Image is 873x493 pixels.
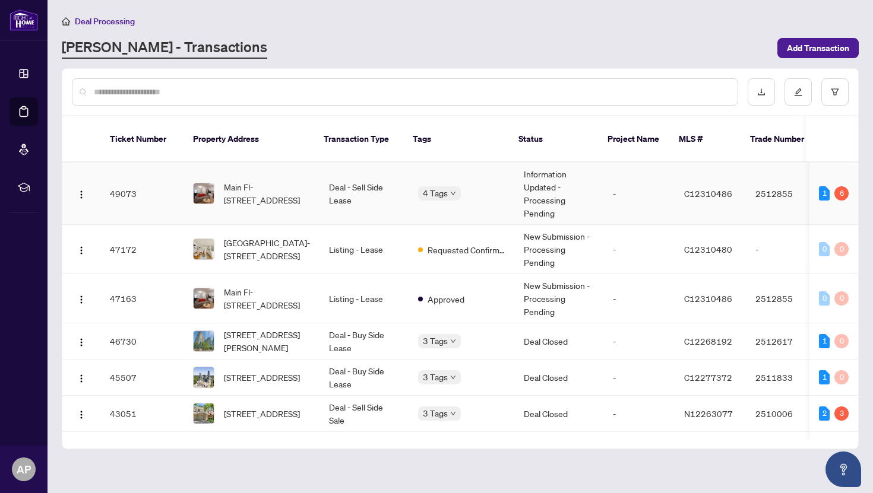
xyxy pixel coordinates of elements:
[514,396,603,432] td: Deal Closed
[224,285,310,311] span: Main Fl-[STREET_ADDRESS]
[746,396,829,432] td: 2510006
[100,163,184,225] td: 49073
[423,186,448,200] span: 4 Tags
[77,410,86,419] img: Logo
[746,225,829,274] td: -
[224,328,310,354] span: [STREET_ADDRESS][PERSON_NAME]
[72,184,91,203] button: Logo
[777,38,859,58] button: Add Transaction
[821,78,849,106] button: filter
[428,292,464,306] span: Approved
[100,225,184,274] td: 47172
[450,374,456,380] span: down
[75,16,135,27] span: Deal Processing
[834,291,849,306] div: 0
[194,403,214,424] img: thumbnail-img
[194,183,214,203] img: thumbnail-img
[669,116,741,163] th: MLS #
[194,331,214,351] img: thumbnail-img
[100,360,184,396] td: 45507
[746,274,829,323] td: 2512855
[684,336,732,346] span: C12268192
[100,116,184,163] th: Ticket Number
[603,225,675,274] td: -
[450,190,456,196] span: down
[509,116,598,163] th: Status
[748,78,775,106] button: download
[77,374,86,383] img: Logo
[100,396,184,432] td: 43051
[77,190,86,199] img: Logo
[423,370,448,384] span: 3 Tags
[603,396,675,432] td: -
[603,323,675,360] td: -
[794,88,802,96] span: edit
[17,461,31,478] span: AP
[834,186,849,201] div: 6
[514,323,603,360] td: Deal Closed
[684,188,732,199] span: C12310486
[194,367,214,387] img: thumbnail-img
[825,451,861,487] button: Open asap
[100,323,184,360] td: 46730
[62,17,70,26] span: home
[62,37,267,59] a: [PERSON_NAME] - Transactions
[77,246,86,255] img: Logo
[514,360,603,396] td: Deal Closed
[514,163,603,225] td: Information Updated - Processing Pending
[450,411,456,416] span: down
[72,240,91,259] button: Logo
[603,163,675,225] td: -
[320,323,409,360] td: Deal - Buy Side Lease
[514,274,603,323] td: New Submission - Processing Pending
[224,236,310,262] span: [GEOGRAPHIC_DATA]-[STREET_ADDRESS]
[834,406,849,421] div: 3
[72,289,91,308] button: Logo
[224,371,300,384] span: [STREET_ADDRESS]
[819,242,830,256] div: 0
[77,338,86,347] img: Logo
[224,180,310,206] span: Main Fl-[STREET_ADDRESS]
[72,332,91,351] button: Logo
[746,360,829,396] td: 2511833
[684,293,732,304] span: C12310486
[514,225,603,274] td: New Submission - Processing Pending
[684,244,732,255] span: C12310480
[450,338,456,344] span: down
[423,334,448,348] span: 3 Tags
[100,274,184,323] td: 47163
[320,225,409,274] td: Listing - Lease
[834,334,849,348] div: 0
[603,274,675,323] td: -
[598,116,669,163] th: Project Name
[320,360,409,396] td: Deal - Buy Side Lease
[741,116,824,163] th: Trade Number
[428,243,505,256] span: Requested Confirmation of Closing
[819,334,830,348] div: 1
[72,404,91,423] button: Logo
[320,396,409,432] td: Deal - Sell Side Sale
[819,406,830,421] div: 2
[184,116,314,163] th: Property Address
[746,163,829,225] td: 2512855
[819,186,830,201] div: 1
[314,116,403,163] th: Transaction Type
[684,372,732,383] span: C12277372
[819,370,830,384] div: 1
[684,408,733,419] span: N12263077
[819,291,830,306] div: 0
[831,88,839,96] span: filter
[423,406,448,420] span: 3 Tags
[834,370,849,384] div: 0
[785,78,812,106] button: edit
[72,368,91,387] button: Logo
[224,407,300,420] span: [STREET_ADDRESS]
[320,163,409,225] td: Deal - Sell Side Lease
[403,116,509,163] th: Tags
[194,239,214,259] img: thumbnail-img
[787,39,849,58] span: Add Transaction
[194,288,214,308] img: thumbnail-img
[746,323,829,360] td: 2512617
[834,242,849,256] div: 0
[757,88,766,96] span: download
